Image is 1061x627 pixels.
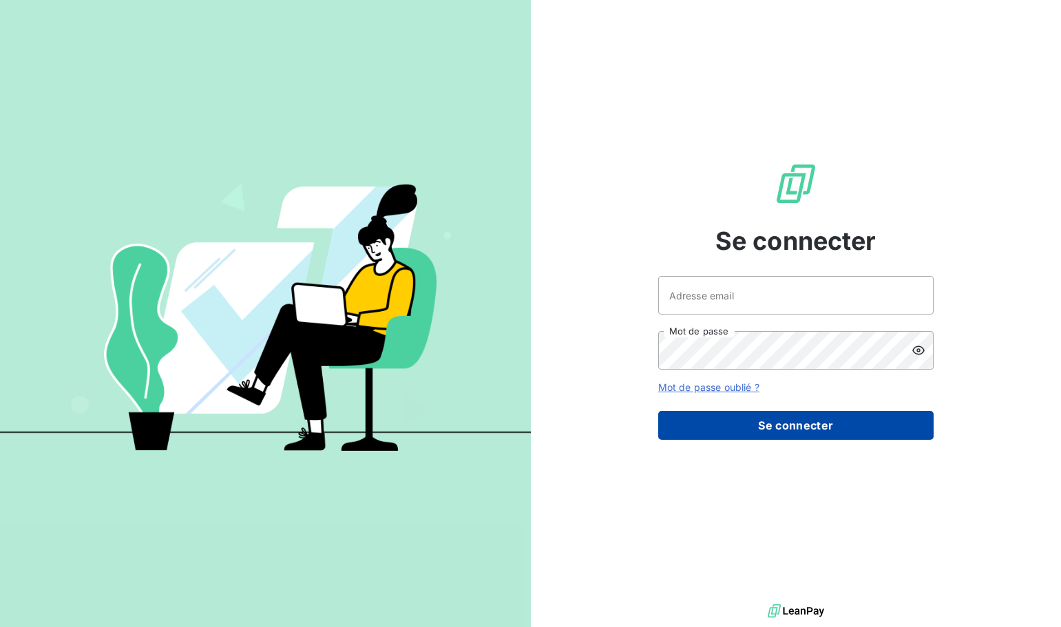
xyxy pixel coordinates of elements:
input: placeholder [658,276,934,315]
span: Se connecter [715,222,876,259]
img: logo [768,601,824,621]
img: Logo LeanPay [774,162,818,206]
button: Se connecter [658,411,934,440]
a: Mot de passe oublié ? [658,381,759,393]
